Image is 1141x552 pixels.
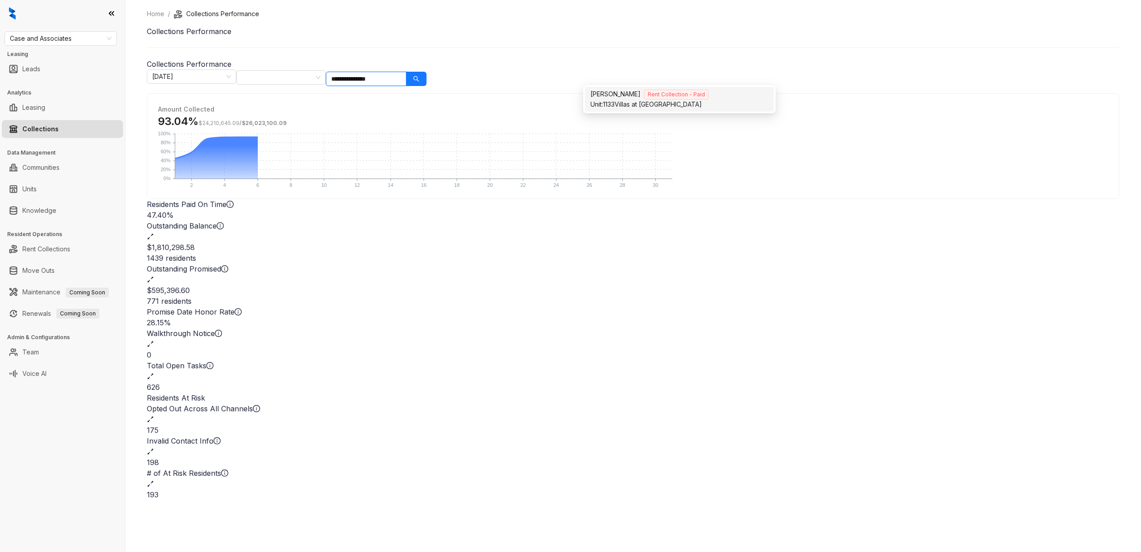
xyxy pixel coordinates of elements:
li: Renewals [2,305,123,323]
div: Total Open Tasks [147,360,1120,371]
li: Knowledge [2,202,123,220]
span: expand-alt [147,448,154,455]
h2: $595,396.60 [147,285,1120,296]
a: Rent Collections [22,240,70,258]
h1: Collections Performance [147,26,1120,37]
span: search [413,76,419,82]
li: Move Outs [2,262,123,280]
a: Home [145,9,166,19]
a: Team [22,343,39,361]
span: info-circle [226,201,234,208]
h3: 93.04% [158,114,1108,129]
li: Collections [2,120,123,138]
text: 24 [554,182,559,188]
h2: $1,810,298.58 [147,242,1120,253]
li: Maintenance [2,283,123,301]
text: 20% [161,167,171,172]
span: / [199,120,286,126]
div: Promise Date Honor Rate [147,306,1120,317]
div: Outstanding Balance [147,220,1120,231]
text: 30 [653,182,658,188]
strong: Amount Collected [158,105,214,113]
div: Residents Paid On Time [147,199,1120,210]
div: # of At Risk Residents [147,468,1120,479]
span: info-circle [221,265,228,272]
span: October 2025 [152,70,231,83]
text: 80% [161,140,171,145]
li: / [168,9,170,19]
text: 14 [388,182,393,188]
text: 0% [163,176,171,181]
span: Rent Collection - Paid [644,90,709,99]
a: Knowledge [22,202,56,220]
h3: Admin & Configurations [7,333,125,341]
h2: 175 [147,425,1120,436]
div: 771 residents [147,296,1120,306]
div: Opted Out Across All Channels [147,403,1120,414]
span: expand-alt [147,233,154,240]
text: 6 [256,182,259,188]
span: info-circle [221,470,228,477]
span: expand-alt [147,416,154,423]
span: expand-alt [147,341,154,348]
text: 40% [161,158,171,163]
span: info-circle [235,308,242,315]
text: 60% [161,149,171,154]
h2: 198 [147,457,1120,468]
a: Move Outs [22,262,55,280]
li: Collections Performance [174,9,259,19]
a: Voice AI [22,365,47,383]
text: 16 [421,182,427,188]
text: 10 [321,182,327,188]
span: info-circle [206,362,214,369]
li: Rent Collections [2,240,123,258]
text: 28 [620,182,625,188]
div: Outstanding Promised [147,263,1120,274]
h2: 0 [147,349,1120,360]
div: Walkthrough Notice [147,328,1120,339]
h2: 193 [147,489,1120,500]
span: info-circle [253,405,260,412]
li: Leasing [2,99,123,116]
img: logo [9,7,16,20]
text: 4 [223,182,226,188]
a: Leasing [22,99,45,116]
h3: Collections Performance [147,59,1120,69]
li: Communities [2,159,123,177]
span: expand-alt [147,480,154,487]
li: Leads [2,60,123,78]
span: expand-alt [147,276,154,283]
span: Villas at [GEOGRAPHIC_DATA] [615,100,702,108]
text: 2 [190,182,193,188]
a: RenewalsComing Soon [22,305,99,323]
span: expand-alt [147,373,154,380]
a: Units [22,180,37,198]
h2: 47.40% [147,210,1120,220]
li: Voice AI [2,365,123,383]
text: 22 [521,182,526,188]
span: $24,210,645.09 [199,120,239,126]
span: $26,023,100.09 [242,120,286,126]
span: Case and Associates [10,32,111,45]
text: 18 [454,182,460,188]
h3: Resident Operations [7,230,125,238]
span: info-circle [217,222,224,229]
span: info-circle [215,330,222,337]
h3: Data Management [7,149,125,157]
h2: 626 [147,382,1120,392]
h3: Leasing [7,50,125,58]
h2: 28.15% [147,317,1120,328]
a: Leads [22,60,40,78]
span: Coming Soon [56,309,99,319]
div: Invalid Contact Info [147,436,1120,446]
text: 26 [587,182,592,188]
text: 8 [290,182,292,188]
span: info-circle [214,437,221,444]
div: 1439 residents [147,253,1120,263]
a: Collections [22,120,59,138]
li: Units [2,180,123,198]
span: [PERSON_NAME] [590,90,641,98]
h3: Analytics [7,89,125,97]
li: Team [2,343,123,361]
h3: Residents At Risk [147,392,1120,403]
